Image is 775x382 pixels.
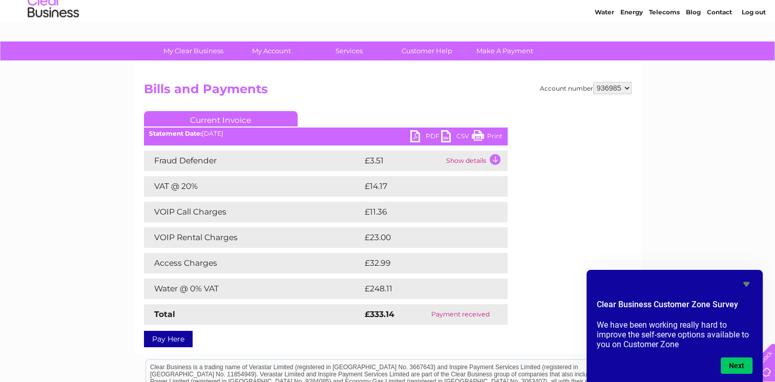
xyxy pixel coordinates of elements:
[362,227,487,248] td: £23.00
[307,41,391,60] a: Services
[144,227,362,248] td: VOIP Rental Charges
[144,279,362,299] td: Water @ 0% VAT
[649,44,680,51] a: Telecoms
[540,82,632,94] div: Account number
[144,176,362,197] td: VAT @ 20%
[362,151,444,171] td: £3.51
[154,309,175,319] strong: Total
[597,278,752,374] div: Clear Business Customer Zone Survey
[144,82,632,101] h2: Bills and Payments
[410,130,441,145] a: PDF
[144,130,508,137] div: [DATE]
[597,320,752,349] p: We have been working really hard to improve the self-serve options available to you on Customer Zone
[144,202,362,222] td: VOIP Call Charges
[582,5,653,18] a: 0333 014 3131
[144,151,362,171] td: Fraud Defender
[741,44,765,51] a: Log out
[385,41,469,60] a: Customer Help
[413,304,507,325] td: Payment received
[707,44,732,51] a: Contact
[362,279,488,299] td: £248.11
[149,130,202,137] b: Statement Date:
[620,44,643,51] a: Energy
[27,27,79,58] img: logo.png
[362,253,487,273] td: £32.99
[151,41,236,60] a: My Clear Business
[721,357,752,374] button: Next question
[463,41,547,60] a: Make A Payment
[595,44,614,51] a: Water
[472,130,502,145] a: Print
[362,176,485,197] td: £14.17
[740,278,752,290] button: Hide survey
[229,41,313,60] a: My Account
[144,331,193,347] a: Pay Here
[441,130,472,145] a: CSV
[144,111,298,126] a: Current Invoice
[146,6,630,50] div: Clear Business is a trading name of Verastar Limited (registered in [GEOGRAPHIC_DATA] No. 3667643...
[597,299,752,316] h2: Clear Business Customer Zone Survey
[144,253,362,273] td: Access Charges
[362,202,485,222] td: £11.36
[365,309,394,319] strong: £333.14
[444,151,508,171] td: Show details
[686,44,701,51] a: Blog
